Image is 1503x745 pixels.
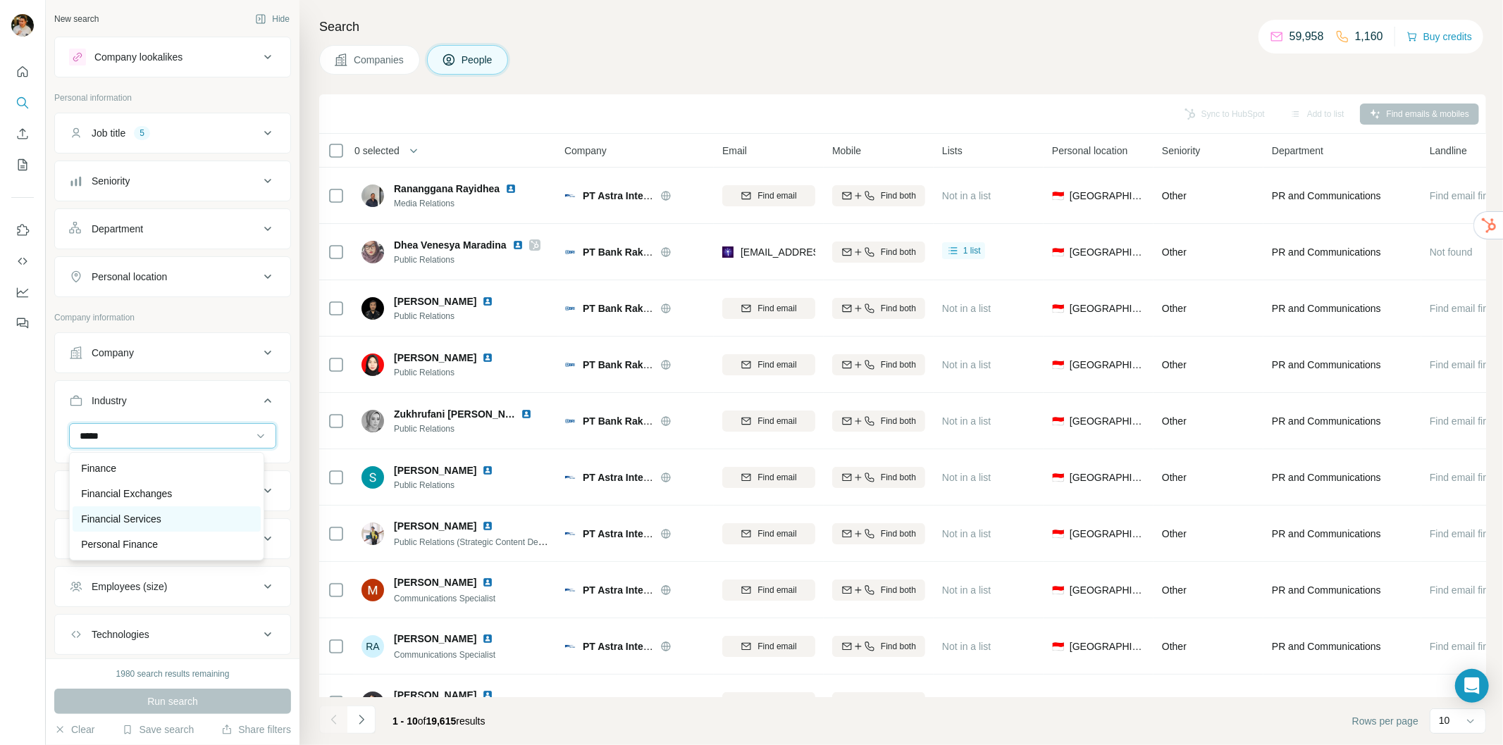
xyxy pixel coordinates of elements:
[583,697,711,708] span: PT Astra International, Tbk.
[757,471,796,484] span: Find email
[361,466,384,489] img: Avatar
[1070,527,1145,541] span: [GEOGRAPHIC_DATA]
[1272,639,1381,653] span: PR and Communications
[881,584,916,596] span: Find both
[832,354,925,375] button: Find both
[1272,189,1381,203] span: PR and Communications
[583,641,711,652] span: PT Astra International, Tbk.
[583,584,711,596] span: PT Astra International, Tbk.
[583,415,775,427] span: PT Bank Rakyat Indonesia (Persero) Tbk.
[482,520,493,532] img: LinkedIn logo
[757,527,796,540] span: Find email
[394,310,510,323] span: Public Relations
[92,627,149,641] div: Technologies
[1070,301,1145,315] span: [GEOGRAPHIC_DATA]
[1162,472,1187,483] span: Other
[482,689,493,701] img: LinkedIn logo
[881,527,916,540] span: Find both
[482,633,493,644] img: LinkedIn logo
[319,17,1486,37] h4: Search
[394,239,507,251] span: Dhea Venesya Maradina
[11,280,34,305] button: Dashboard
[92,222,143,236] div: Department
[881,471,916,484] span: Find both
[1430,584,1494,596] span: Find email first
[583,190,711,201] span: PT Astra International, Tbk.
[55,570,290,603] button: Employees (size)
[564,144,607,158] span: Company
[1272,245,1381,259] span: PR and Communications
[564,472,576,483] img: Logo of PT Astra International, Tbk.
[1052,583,1064,597] span: 🇮🇩
[757,358,796,371] span: Find email
[394,463,476,477] span: [PERSON_NAME]
[11,121,34,146] button: Enrich CSV
[564,584,576,596] img: Logo of PT Astra International, Tbk.
[54,92,291,104] p: Personal information
[942,303,991,314] span: Not in a list
[1052,245,1064,259] span: 🇮🇩
[942,190,991,201] span: Not in a list
[832,636,925,657] button: Find both
[1162,303,1187,314] span: Other
[881,415,916,427] span: Find both
[394,422,549,435] span: Public Relations
[832,692,925,713] button: Find both
[757,415,796,427] span: Find email
[1272,301,1381,315] span: PR and Communications
[1052,358,1064,372] span: 🇮🇩
[54,311,291,324] p: Company information
[361,184,384,207] img: Avatar
[1070,189,1145,203] span: [GEOGRAPHIC_DATA]
[832,185,925,206] button: Find both
[757,696,796,709] span: Find email
[881,640,916,653] span: Find both
[1430,528,1494,539] span: Find email first
[1052,527,1064,541] span: 🇮🇩
[394,479,510,492] span: Public Relations
[722,245,734,259] img: provider leadmagic logo
[392,715,418,727] span: 1 - 10
[361,691,384,714] img: Avatar
[564,697,576,708] img: Logo of PT Astra International, Tbk.
[361,579,384,601] img: Avatar
[394,351,476,365] span: [PERSON_NAME]
[1272,414,1381,428] span: PR and Communications
[564,641,576,652] img: Logo of PT Astra International, Tbk.
[722,523,815,544] button: Find email
[722,144,747,158] span: Email
[245,8,299,30] button: Hide
[1052,144,1127,158] span: Personal location
[564,303,576,314] img: Logo of PT Bank Rakyat Indonesia (Persero) Tbk.
[361,635,384,658] div: RA
[741,246,908,258] span: [EMAIL_ADDRESS][DOMAIN_NAME]
[92,580,167,594] div: Employees (size)
[757,584,796,596] span: Find email
[394,408,531,420] span: Zukhrufani [PERSON_NAME]
[832,411,925,432] button: Find both
[354,144,400,158] span: 0 selected
[1430,415,1494,427] span: Find email first
[1430,303,1494,314] span: Find email first
[1430,246,1473,258] span: Not found
[757,189,796,202] span: Find email
[881,189,916,202] span: Find both
[11,311,34,336] button: Feedback
[426,715,457,727] span: 19,615
[722,298,815,319] button: Find email
[1052,189,1064,203] span: 🇮🇩
[394,197,533,210] span: Media Relations
[55,260,290,294] button: Personal location
[1052,301,1064,315] span: 🇮🇩
[1070,358,1145,372] span: [GEOGRAPHIC_DATA]
[1162,641,1187,652] span: Other
[1272,696,1381,710] span: PR and Communications
[722,692,815,713] button: Find email
[11,59,34,84] button: Quick start
[11,90,34,115] button: Search
[54,722,94,737] button: Clear
[1430,641,1494,652] span: Find email first
[55,474,290,508] button: HQ location1
[55,164,290,198] button: Seniority
[722,580,815,601] button: Find email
